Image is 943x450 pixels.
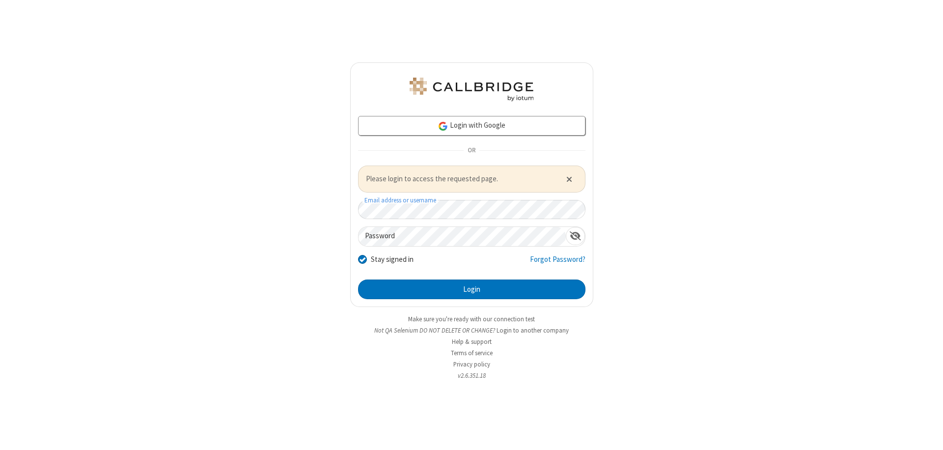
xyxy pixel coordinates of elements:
[366,173,554,185] span: Please login to access the requested page.
[371,254,414,265] label: Stay signed in
[566,227,585,245] div: Show password
[358,200,585,219] input: Email address or username
[358,116,585,136] a: Login with Google
[452,337,492,346] a: Help & support
[350,371,593,380] li: v2.6.351.18
[530,254,585,273] a: Forgot Password?
[453,360,490,368] a: Privacy policy
[561,171,577,186] button: Close alert
[451,349,493,357] a: Terms of service
[358,280,585,299] button: Login
[359,227,566,246] input: Password
[408,315,535,323] a: Make sure you're ready with our connection test
[408,78,535,101] img: QA Selenium DO NOT DELETE OR CHANGE
[350,326,593,335] li: Not QA Selenium DO NOT DELETE OR CHANGE?
[464,144,479,158] span: OR
[438,121,448,132] img: google-icon.png
[497,326,569,335] button: Login to another company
